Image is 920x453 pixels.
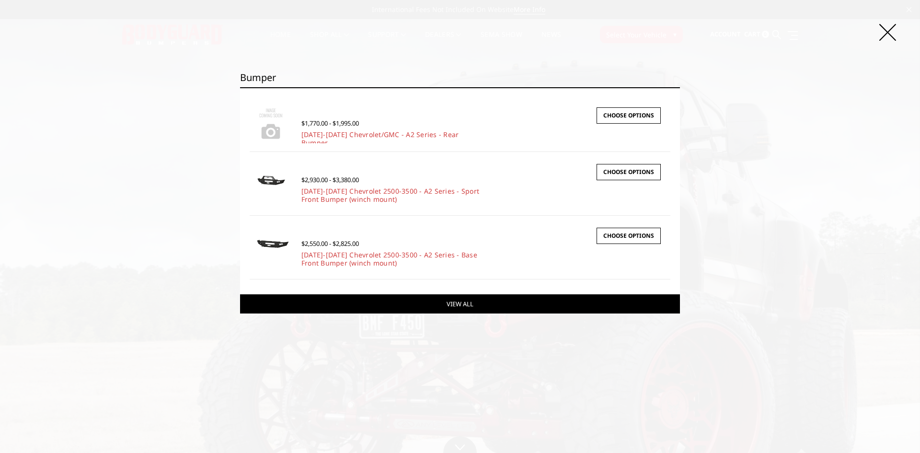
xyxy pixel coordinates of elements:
[250,159,292,201] a: 2024-2025 Chevrolet 2500-3500 - A2 Series - Sport Front Bumper (winch mount)
[250,223,292,265] a: 2024-2025 Chevrolet 2500-3500 - A2 Series - Base Front Bumper (winch mount)
[240,294,680,314] a: View All
[597,107,661,124] a: Choose Options
[597,164,661,180] a: Choose Options
[301,175,359,184] span: $2,930.00 - $3,380.00
[301,239,359,248] span: $2,550.00 - $2,825.00
[301,119,359,128] span: $1,770.00 - $1,995.00
[301,186,479,204] a: [DATE]-[DATE] Chevrolet 2500-3500 - A2 Series - Sport Front Bumper (winch mount)
[301,130,459,147] a: [DATE]-[DATE] Chevrolet/GMC - A2 Series - Rear Bumper
[597,228,661,244] a: Choose Options
[250,171,292,190] img: 2024-2025 Chevrolet 2500-3500 - A2 Series - Sport Front Bumper (winch mount)
[301,250,477,267] a: [DATE]-[DATE] Chevrolet 2500-3500 - A2 Series - Base Front Bumper (winch mount)
[240,68,680,87] input: Search the store
[250,234,292,254] img: 2024-2025 Chevrolet 2500-3500 - A2 Series - Base Front Bumper (winch mount)
[872,407,920,453] iframe: Chat Widget
[250,287,292,329] a: 2024-2025 Chevrolet 2500-3500 - A2 Series - Extreme Front Bumper (winch mount)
